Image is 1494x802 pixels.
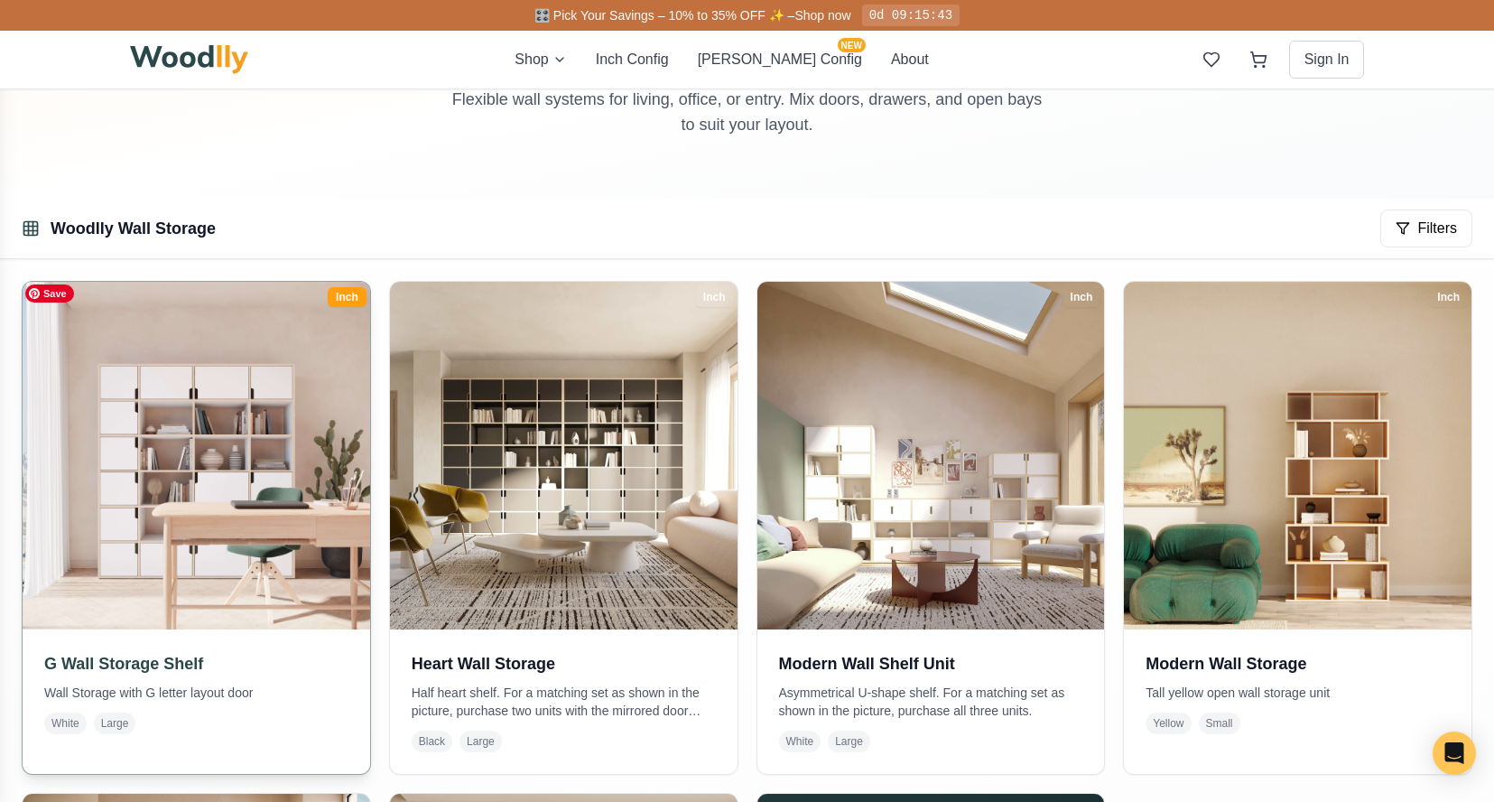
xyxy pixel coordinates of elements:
button: Inch Config [596,49,669,70]
button: [PERSON_NAME] ConfigNEW [698,49,862,70]
img: Heart Wall Storage [390,282,738,629]
span: Black [412,731,452,752]
span: Large [459,731,502,752]
img: Modern Wall Shelf Unit [757,282,1105,629]
p: Half heart shelf. For a matching set as shown in the picture, purchase two units with the mirrore... [412,684,716,720]
span: Yellow [1146,713,1191,734]
span: White [44,713,87,734]
div: Inch [1429,287,1468,307]
div: Inch [695,287,734,307]
img: Modern Wall Storage [1124,282,1471,629]
p: Flexible wall systems for living, office, or entry. Mix doors, drawers, and open bays to suit you... [444,87,1051,137]
img: G Wall Storage Shelf [14,273,378,638]
div: Inch [328,287,367,307]
button: Sign In [1289,41,1365,79]
div: Inch [1063,287,1101,307]
span: Small [1199,713,1240,734]
img: Woodlly [130,45,249,74]
p: Tall yellow open wall storage unit [1146,684,1450,702]
div: Open Intercom Messenger [1433,732,1476,775]
span: Large [828,731,870,752]
p: Asymmetrical U-shape shelf. For a matching set as shown in the picture, purchase all three units. [779,684,1083,720]
div: 0d 09:15:43 [862,5,960,26]
h3: Modern Wall Storage [1146,651,1450,676]
button: Shop [515,49,566,70]
span: NEW [838,38,866,52]
h3: Heart Wall Storage [412,651,716,676]
span: Filters [1417,218,1457,239]
span: Large [94,713,136,734]
span: Save [25,284,74,303]
a: Woodlly Wall Storage [51,219,216,238]
span: 🎛️ Pick Your Savings – 10% to 35% OFF ✨ – [534,8,794,23]
span: White [779,731,821,752]
button: About [891,49,929,70]
a: Shop now [794,8,850,23]
button: Filters [1380,210,1472,247]
h3: G Wall Storage Shelf [44,651,348,676]
h3: Modern Wall Shelf Unit [779,651,1083,676]
p: Wall Storage with G letter layout door [44,684,348,702]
